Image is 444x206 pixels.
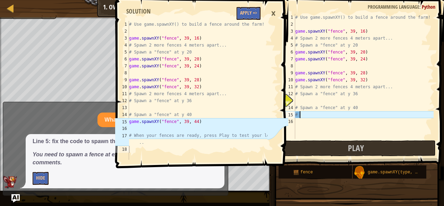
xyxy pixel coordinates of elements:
p: What's the next thing I should do? [104,116,195,124]
div: 8 [115,69,129,76]
img: portrait.png [353,166,366,179]
div: 10 [115,83,129,90]
span: fence [300,170,313,175]
div: 7 [281,56,295,63]
p: Line 5: fix the code to spawn the first missing fence. [33,138,217,146]
div: 14 [115,111,129,118]
div: 17 [115,132,129,146]
div: 6 [115,56,129,63]
div: 9 [281,69,295,76]
div: 4 [115,42,129,49]
img: AI [3,176,17,188]
div: 15 [281,111,295,118]
span: : [419,3,422,10]
div: 14 [281,104,295,111]
div: Solution [123,7,154,16]
div: 6 [281,49,295,56]
button: Play [276,140,436,156]
div: 11 [115,90,129,97]
div: 16 [281,118,295,125]
div: 1 [281,14,295,21]
div: 2 [281,21,295,28]
div: 4 [281,35,295,42]
div: 5 [281,42,295,49]
button: Apply => [237,7,261,20]
span: game.spawnXY(type, x, y) [368,170,428,175]
div: 18 [115,146,129,153]
em: You need to spawn a fence at exact coordinates given in the comments. [33,151,191,165]
div: 2 [115,28,129,35]
div: 1 [115,21,129,28]
span: Play [348,142,364,154]
div: 9 [115,76,129,83]
div: 10 [281,76,295,83]
div: 13 [115,104,129,111]
div: 13 [281,97,295,104]
div: 7 [115,63,129,69]
div: 3 [115,35,129,42]
div: 12 [115,97,129,104]
div: 5 [115,49,129,56]
img: portrait.png [293,170,299,175]
div: 12 [281,90,295,97]
button: Hide [33,172,49,185]
span: Python [422,3,435,10]
div: 3 [281,28,295,35]
span: Programming language [368,3,419,10]
button: Ask AI [11,194,20,203]
div: 11 [281,83,295,90]
div: × [267,6,279,22]
div: 15 [115,118,129,125]
div: 8 [281,63,295,69]
div: 16 [115,125,129,132]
